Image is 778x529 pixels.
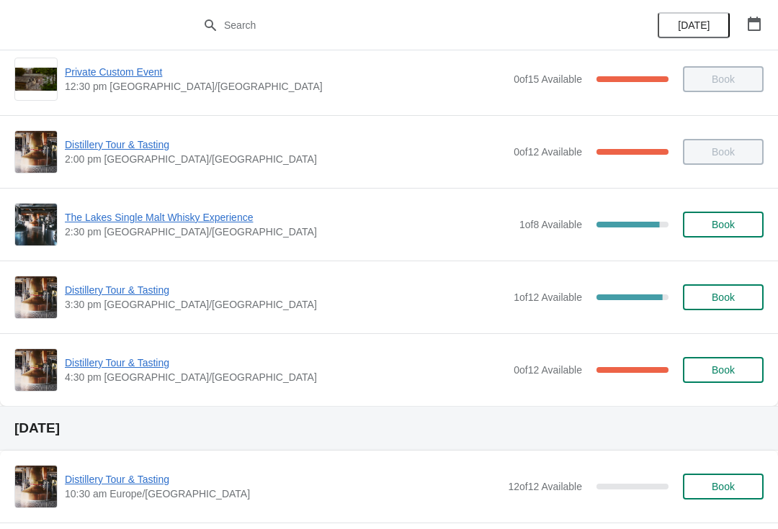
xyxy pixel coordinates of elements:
[65,152,506,166] span: 2:00 pm [GEOGRAPHIC_DATA]/[GEOGRAPHIC_DATA]
[683,357,764,383] button: Book
[514,291,582,303] span: 1 of 12 Available
[712,481,735,492] span: Book
[65,137,506,152] span: Distillery Tour & Tasting
[15,204,57,245] img: The Lakes Single Malt Whisky Experience | | 2:30 pm Europe/London
[65,225,512,239] span: 2:30 pm [GEOGRAPHIC_DATA]/[GEOGRAPHIC_DATA]
[683,284,764,310] button: Book
[514,73,582,85] span: 0 of 15 Available
[712,364,735,376] span: Book
[65,65,506,79] span: Private Custom Event
[712,291,735,303] span: Book
[65,283,506,297] span: Distillery Tour & Tasting
[514,364,582,376] span: 0 of 12 Available
[514,146,582,158] span: 0 of 12 Available
[65,297,506,312] span: 3:30 pm [GEOGRAPHIC_DATA]/[GEOGRAPHIC_DATA]
[658,12,730,38] button: [DATE]
[712,219,735,230] span: Book
[519,219,582,230] span: 1 of 8 Available
[65,210,512,225] span: The Lakes Single Malt Whisky Experience
[65,472,501,487] span: Distillery Tour & Tasting
[15,466,57,507] img: Distillery Tour & Tasting | | 10:30 am Europe/London
[683,474,764,499] button: Book
[14,421,764,435] h2: [DATE]
[65,370,506,384] span: 4:30 pm [GEOGRAPHIC_DATA]/[GEOGRAPHIC_DATA]
[15,276,57,318] img: Distillery Tour & Tasting | | 3:30 pm Europe/London
[15,68,57,91] img: Private Custom Event | | 12:30 pm Europe/London
[15,349,57,391] img: Distillery Tour & Tasting | | 4:30 pm Europe/London
[65,79,506,94] span: 12:30 pm [GEOGRAPHIC_DATA]/[GEOGRAPHIC_DATA]
[223,12,583,38] input: Search
[65,487,501,501] span: 10:30 am Europe/[GEOGRAPHIC_DATA]
[678,19,710,31] span: [DATE]
[683,212,764,238] button: Book
[508,481,582,492] span: 12 of 12 Available
[65,356,506,370] span: Distillery Tour & Tasting
[15,131,57,173] img: Distillery Tour & Tasting | | 2:00 pm Europe/London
